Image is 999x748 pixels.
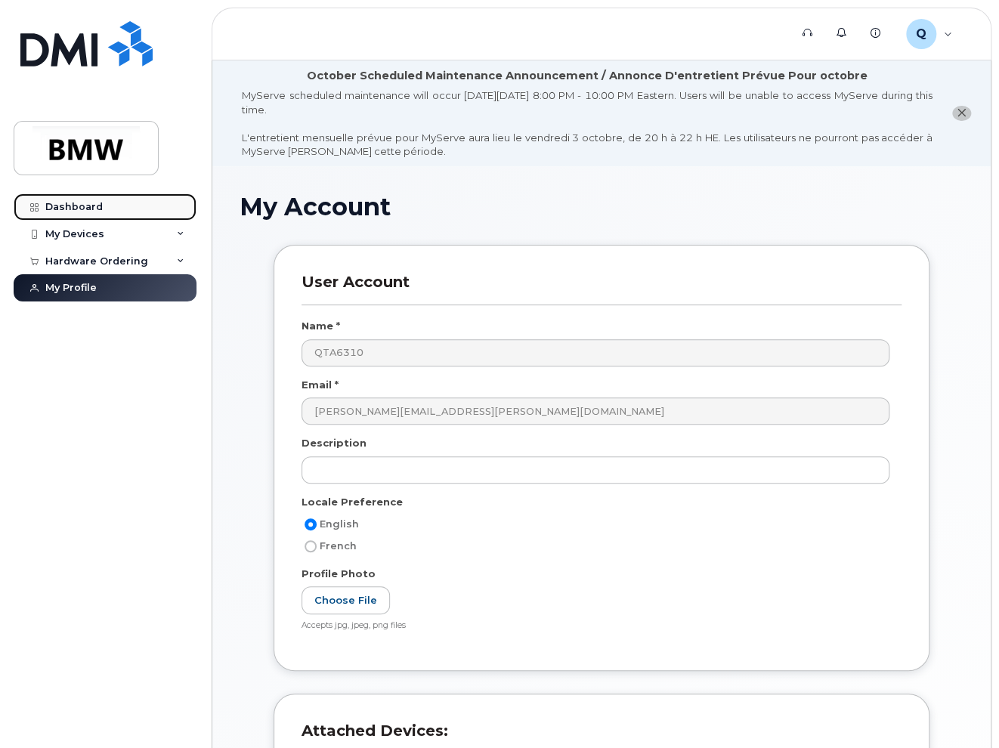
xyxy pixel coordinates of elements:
[307,68,868,84] div: October Scheduled Maintenance Announcement / Annonce D'entretient Prévue Pour octobre
[302,620,889,632] div: Accepts jpg, jpeg, png files
[302,567,376,581] label: Profile Photo
[240,193,963,220] h1: My Account
[305,540,317,552] input: French
[933,682,988,737] iframe: Messenger Launcher
[302,273,902,305] h3: User Account
[320,540,357,552] span: French
[320,518,359,530] span: English
[302,319,340,333] label: Name *
[302,436,367,450] label: Description
[302,495,403,509] label: Locale Preference
[242,88,933,159] div: MyServe scheduled maintenance will occur [DATE][DATE] 8:00 PM - 10:00 PM Eastern. Users will be u...
[302,378,339,392] label: Email *
[302,586,390,614] label: Choose File
[305,518,317,530] input: English
[952,106,971,122] button: close notification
